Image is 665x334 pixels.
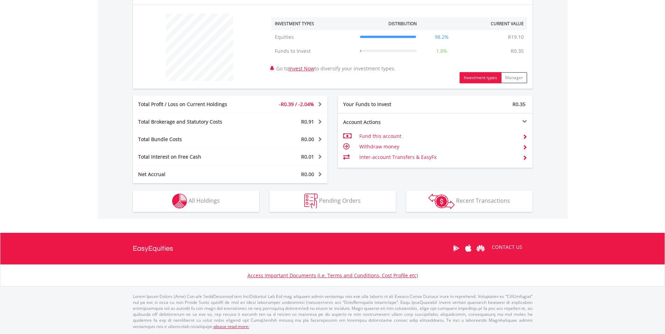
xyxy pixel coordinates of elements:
[463,17,527,30] th: Current Value
[133,293,532,329] p: Lorem Ipsum Dolors (Ame) Con a/e SeddOeiusmod tem InciDiduntut Lab Etd mag aliquaen admin veniamq...
[133,191,259,212] button: All Holdings
[428,194,455,209] img: transactions-zar-wht.png
[359,152,517,162] td: Inter-account Transfers & EasyFx
[271,17,357,30] th: Investment Types
[338,101,435,108] div: Your Funds to Invest
[189,197,220,204] span: All Holdings
[133,136,246,143] div: Total Bundle Costs
[213,323,249,329] a: please read more:
[133,171,246,178] div: Net Accrual
[289,65,314,72] a: Invest Now
[319,197,361,204] span: Pending Orders
[271,44,357,58] td: Funds to Invest
[388,21,417,27] div: Distribution
[279,101,314,107] span: -R0.39 / -2.04%
[359,141,517,152] td: Withdraw money
[450,237,462,259] a: Google Play
[462,237,475,259] a: Apple
[338,119,435,126] div: Account Actions
[475,237,487,259] a: Huawei
[270,191,396,212] button: Pending Orders
[247,272,418,279] a: Access Important Documents (i.e. Terms and Conditions, Cost Profile etc)
[172,194,187,209] img: holdings-wht.png
[406,191,532,212] button: Recent Transactions
[133,153,246,160] div: Total Interest on Free Cash
[301,171,314,178] span: R0.00
[133,118,246,125] div: Total Brokerage and Statutory Costs
[359,131,517,141] td: Fund this account
[133,101,246,108] div: Total Profit / Loss on Current Holdings
[301,153,314,160] span: R0.01
[504,30,527,44] td: R19.10
[507,44,527,58] td: R0.35
[271,30,357,44] td: Equities
[456,197,510,204] span: Recent Transactions
[487,237,527,257] a: CONTACT US
[133,233,173,264] a: EasyEquities
[266,10,532,83] div: Go to to diversify your investment types.
[420,44,463,58] td: 1.8%
[460,72,501,83] button: Investment types
[501,72,527,83] button: Manager
[513,101,525,107] span: R0.35
[420,30,463,44] td: 98.2%
[301,118,314,125] span: R0.91
[301,136,314,142] span: R0.00
[304,194,318,209] img: pending_instructions-wht.png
